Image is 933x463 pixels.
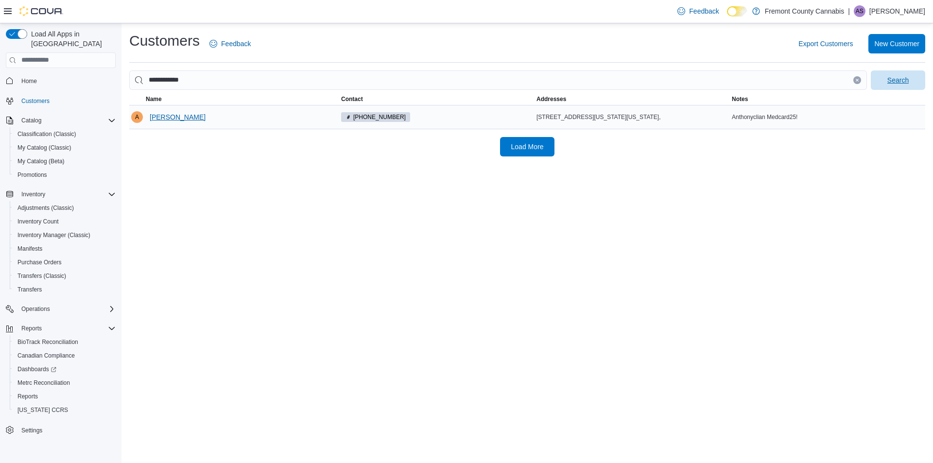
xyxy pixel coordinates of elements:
span: Catalog [17,115,116,126]
span: Adjustments (Classic) [17,204,74,212]
button: Search [871,70,925,90]
a: Inventory Count [14,216,63,227]
button: Operations [17,303,54,315]
span: Canadian Compliance [17,352,75,360]
span: Inventory Manager (Classic) [14,229,116,241]
span: [PHONE_NUMBER] [353,113,406,121]
span: Reports [14,391,116,402]
button: Export Customers [795,34,857,53]
span: Manifests [17,245,42,253]
p: | [848,5,850,17]
span: Reports [17,393,38,400]
span: Notes [732,95,748,103]
button: Operations [2,302,120,316]
span: Purchase Orders [14,257,116,268]
span: Classification (Classic) [14,128,116,140]
a: Dashboards [14,363,60,375]
span: Metrc Reconciliation [17,379,70,387]
span: Operations [21,305,50,313]
button: My Catalog (Classic) [10,141,120,154]
button: Catalog [2,114,120,127]
button: Load More [500,137,554,156]
span: Inventory [21,190,45,198]
button: Metrc Reconciliation [10,376,120,390]
span: Anthonyclian Medcard25! [732,113,797,121]
span: Adjustments (Classic) [14,202,116,214]
a: BioTrack Reconciliation [14,336,82,348]
a: Transfers [14,284,46,295]
span: My Catalog (Classic) [14,142,116,154]
a: Purchase Orders [14,257,66,268]
a: Feedback [674,1,723,21]
div: [STREET_ADDRESS][US_STATE][US_STATE], [536,113,728,121]
span: Settings [17,424,116,436]
button: Customers [2,94,120,108]
nav: Complex example [6,70,116,463]
span: My Catalog (Beta) [17,157,65,165]
p: [PERSON_NAME] [869,5,925,17]
span: Classification (Classic) [17,130,76,138]
span: Washington CCRS [14,404,116,416]
span: BioTrack Reconciliation [14,336,116,348]
button: Purchase Orders [10,256,120,269]
a: Feedback [206,34,255,53]
a: Dashboards [10,362,120,376]
span: Operations [17,303,116,315]
span: Load More [511,142,544,152]
span: Metrc Reconciliation [14,377,116,389]
span: Dashboards [14,363,116,375]
button: Catalog [17,115,45,126]
span: Manifests [14,243,116,255]
a: Reports [14,391,42,402]
a: [US_STATE] CCRS [14,404,72,416]
div: Anthony [131,111,143,123]
span: Settings [21,427,42,434]
a: Metrc Reconciliation [14,377,74,389]
span: [US_STATE] CCRS [17,406,68,414]
span: Promotions [17,171,47,179]
span: New Customer [874,39,919,49]
button: Inventory [17,189,49,200]
button: Inventory [2,188,120,201]
span: Promotions [14,169,116,181]
img: Cova [19,6,63,16]
button: Inventory Manager (Classic) [10,228,120,242]
button: Reports [2,322,120,335]
a: Adjustments (Classic) [14,202,78,214]
span: Search [887,75,909,85]
button: Reports [10,390,120,403]
button: Adjustments (Classic) [10,201,120,215]
span: A [135,111,139,123]
a: Classification (Classic) [14,128,80,140]
span: My Catalog (Beta) [14,155,116,167]
span: Purchase Orders [17,258,62,266]
a: My Catalog (Beta) [14,155,69,167]
span: Export Customers [798,39,853,49]
button: BioTrack Reconciliation [10,335,120,349]
span: Transfers (Classic) [14,270,116,282]
a: Customers [17,95,53,107]
a: Canadian Compliance [14,350,79,361]
span: Load All Apps in [GEOGRAPHIC_DATA] [27,29,116,49]
span: Inventory Count [17,218,59,225]
button: Reports [17,323,46,334]
span: [PERSON_NAME] [150,112,206,122]
span: Customers [17,95,116,107]
span: Home [17,75,116,87]
span: Name [146,95,162,103]
span: Inventory Manager (Classic) [17,231,90,239]
a: Settings [17,425,46,436]
button: Classification (Classic) [10,127,120,141]
span: Transfers [17,286,42,293]
span: Feedback [689,6,719,16]
button: [US_STATE] CCRS [10,403,120,417]
span: Transfers [14,284,116,295]
span: Reports [17,323,116,334]
button: Promotions [10,168,120,182]
span: My Catalog (Classic) [17,144,71,152]
span: Home [21,77,37,85]
button: Canadian Compliance [10,349,120,362]
span: Customers [21,97,50,105]
h1: Customers [129,31,200,51]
